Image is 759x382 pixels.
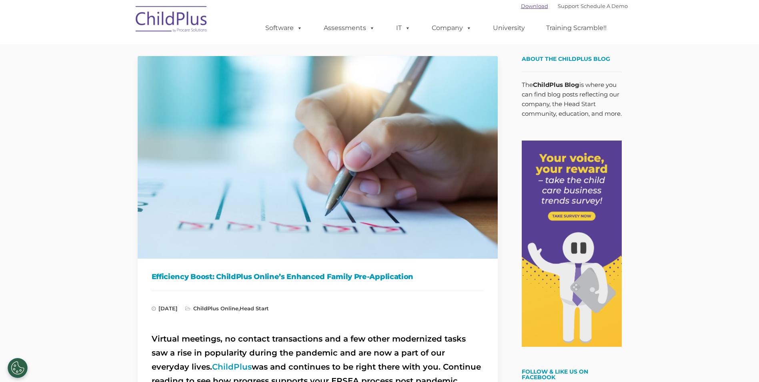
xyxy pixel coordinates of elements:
a: Head Start [240,305,269,312]
a: IT [388,20,419,36]
a: Support [558,3,579,9]
img: Efficiency Boost: ChildPlus Online's Enhanced Family Pre-Application Process - Streamlining Appli... [138,56,498,259]
span: , [185,305,269,312]
span: About the ChildPlus Blog [522,55,610,62]
a: ChildPlus Online [193,305,238,312]
p: The is where you can find blog posts reflecting our company, the Head Start community, education,... [522,80,622,119]
h1: Efficiency Boost: ChildPlus Online’s Enhanced Family Pre-Application [152,271,484,283]
a: Download [521,3,548,9]
a: Software [257,20,310,36]
strong: ChildPlus Blog [533,81,579,88]
a: University [485,20,533,36]
span: [DATE] [152,305,178,312]
button: Cookies Settings [8,358,28,378]
a: Training Scramble!! [538,20,615,36]
a: Follow & Like Us on Facebook [522,368,588,381]
a: Company [424,20,480,36]
a: ChildPlus [212,362,252,372]
iframe: Chat Widget [628,296,759,382]
a: Schedule A Demo [581,3,628,9]
a: Assessments [316,20,383,36]
img: ChildPlus by Procare Solutions [132,0,212,40]
font: | [521,3,628,9]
